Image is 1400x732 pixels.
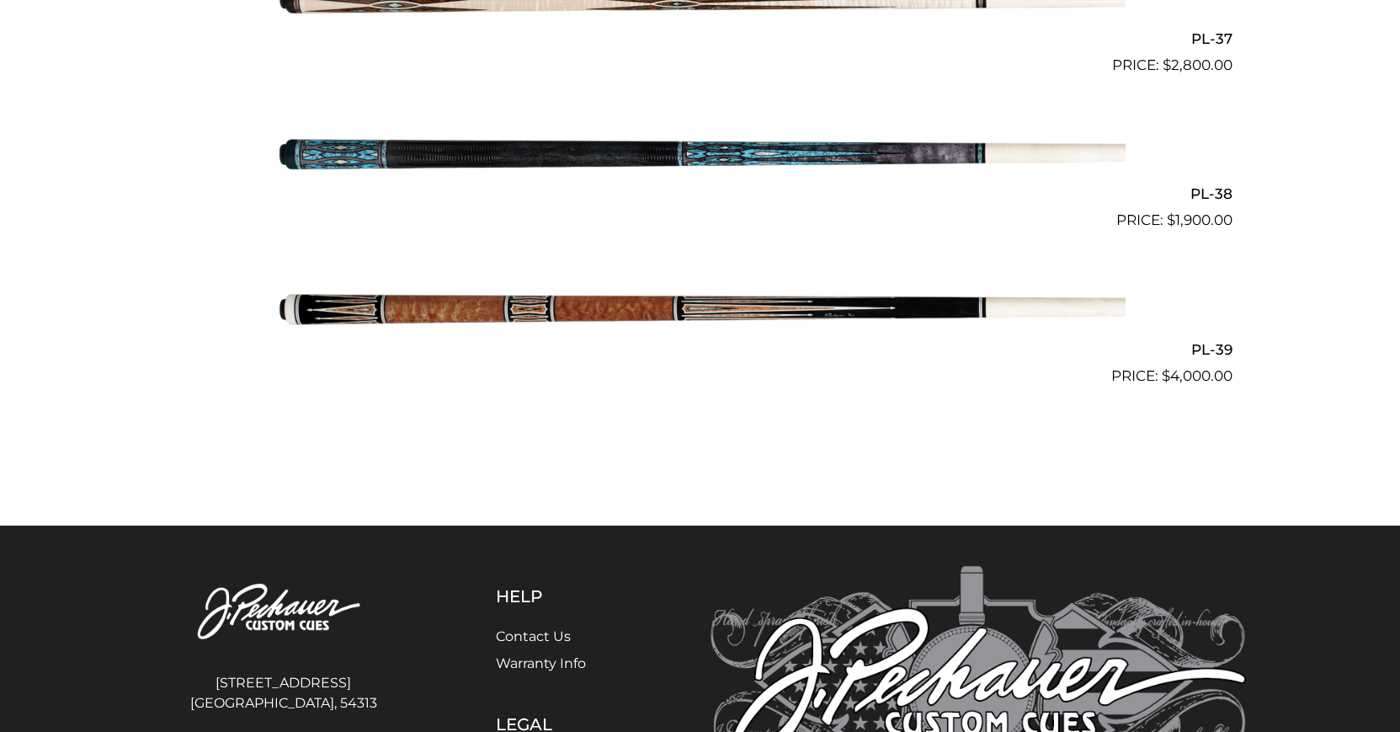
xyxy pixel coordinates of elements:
[155,666,413,720] address: [STREET_ADDRESS] [GEOGRAPHIC_DATA], 54313
[275,83,1126,225] img: PL-38
[1167,211,1175,228] span: $
[1162,367,1170,384] span: $
[168,23,1232,54] h2: PL-37
[1167,211,1232,228] bdi: 1,900.00
[168,334,1232,365] h2: PL-39
[1162,367,1232,384] bdi: 4,000.00
[496,655,586,671] a: Warranty Info
[496,586,626,606] h5: Help
[168,179,1232,210] h2: PL-38
[1163,56,1171,73] span: $
[1163,56,1232,73] bdi: 2,800.00
[155,566,413,660] img: Pechauer Custom Cues
[275,238,1126,380] img: PL-39
[168,83,1232,232] a: PL-38 $1,900.00
[168,238,1232,387] a: PL-39 $4,000.00
[496,628,571,644] a: Contact Us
